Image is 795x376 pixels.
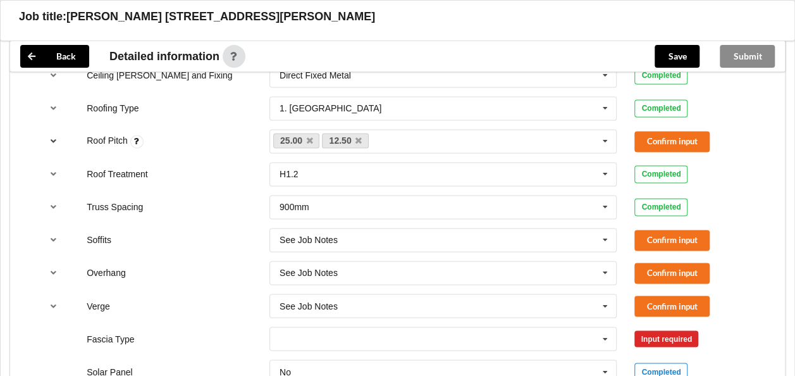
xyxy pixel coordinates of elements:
h3: [PERSON_NAME] [STREET_ADDRESS][PERSON_NAME] [66,9,375,24]
button: reference-toggle [41,196,66,218]
div: H1.2 [280,170,299,179]
div: No [280,367,291,376]
label: Truss Spacing [87,202,143,212]
div: Completed [634,198,687,216]
label: Fascia Type [87,334,134,344]
button: Save [655,45,699,68]
label: Overhang [87,268,125,278]
label: Ceiling [PERSON_NAME] and Fixing [87,70,232,80]
button: reference-toggle [41,64,66,87]
label: Roof Pitch [87,135,130,146]
label: Soffits [87,235,111,245]
button: Back [20,45,89,68]
button: reference-toggle [41,229,66,251]
div: See Job Notes [280,235,338,244]
a: 25.00 [273,133,320,148]
label: Roof Treatment [87,169,148,179]
a: 12.50 [322,133,369,148]
div: See Job Notes [280,301,338,310]
button: Confirm input [634,263,710,284]
button: Confirm input [634,131,710,152]
label: Verge [87,301,110,311]
label: Roofing Type [87,103,139,113]
button: Confirm input [634,296,710,316]
button: reference-toggle [41,130,66,153]
h3: Job title: [19,9,66,24]
div: Input required [634,330,698,347]
div: Completed [634,66,687,84]
button: Confirm input [634,230,710,251]
button: reference-toggle [41,163,66,185]
span: Detailed information [109,51,219,62]
button: reference-toggle [41,97,66,120]
div: See Job Notes [280,268,338,277]
div: 900mm [280,203,309,211]
button: reference-toggle [41,294,66,317]
div: Completed [634,99,687,117]
div: 1. [GEOGRAPHIC_DATA] [280,104,381,113]
div: Direct Fixed Metal [280,71,351,80]
button: reference-toggle [41,261,66,284]
div: Completed [634,165,687,183]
